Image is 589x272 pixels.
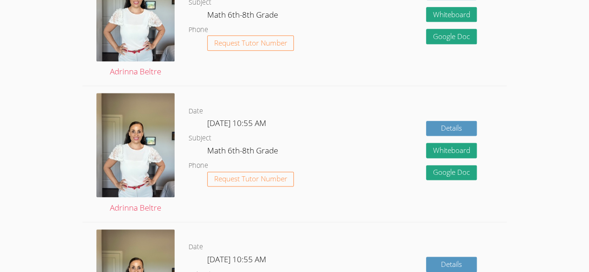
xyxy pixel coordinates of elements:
a: Google Doc [426,29,477,44]
dd: Math 6th-8th Grade [207,8,280,24]
span: Request Tutor Number [214,40,287,46]
button: Request Tutor Number [207,35,294,51]
a: Google Doc [426,165,477,180]
span: [DATE] 10:55 AM [207,254,266,265]
img: IMG_9685.jpeg [96,93,175,197]
dt: Phone [189,24,208,36]
button: Whiteboard [426,143,477,158]
span: [DATE] 10:55 AM [207,118,266,128]
button: Whiteboard [426,7,477,22]
dd: Math 6th-8th Grade [207,144,280,160]
a: Details [426,121,477,136]
button: Request Tutor Number [207,172,294,187]
dt: Date [189,106,203,117]
span: Request Tutor Number [214,175,287,182]
dt: Date [189,241,203,253]
a: Details [426,257,477,272]
dt: Phone [189,160,208,172]
a: Adrinna Beltre [96,93,175,214]
dt: Subject [189,133,211,144]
